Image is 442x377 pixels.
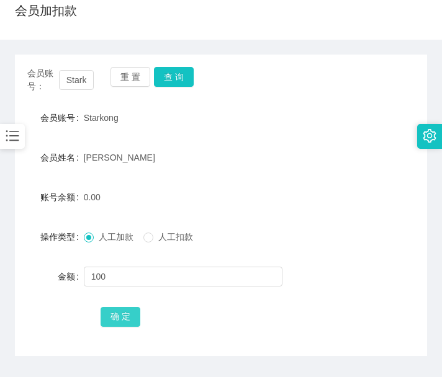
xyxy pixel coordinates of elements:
[4,128,20,144] i: 图标: bars
[153,232,198,242] span: 人工扣款
[40,232,84,242] label: 操作类型
[423,129,436,143] i: 图标: setting
[40,153,84,162] label: 会员姓名
[27,67,59,93] span: 会员账号：
[84,113,119,123] span: Starkong
[59,70,94,90] input: 会员账号
[15,1,77,20] h1: 会员加扣款
[101,307,140,327] button: 确 定
[84,192,101,202] span: 0.00
[94,232,138,242] span: 人工加款
[84,267,282,286] input: 请输入
[110,67,150,87] button: 重 置
[154,67,194,87] button: 查 询
[58,272,84,282] label: 金额
[40,113,84,123] label: 会员账号
[40,192,84,202] label: 账号余额
[84,153,155,162] span: [PERSON_NAME]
